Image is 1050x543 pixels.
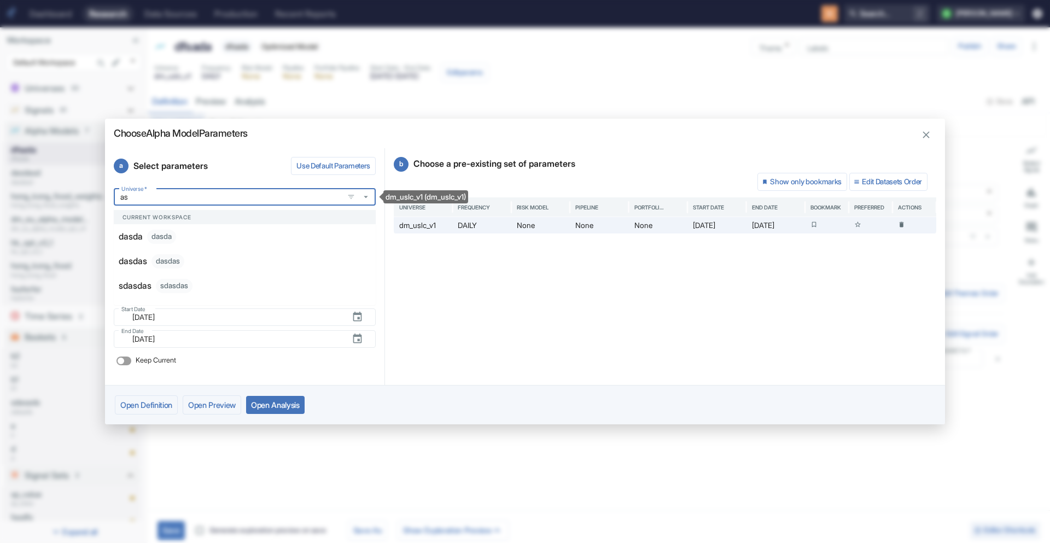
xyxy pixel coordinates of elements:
div: Actions [898,204,921,211]
button: Sort [491,200,505,214]
div: Bookmark [810,204,841,211]
button: Sort [599,200,613,214]
div: Start Date [693,204,724,211]
span: Keep Current [136,355,176,366]
button: Open Analysis [246,396,305,414]
button: Sort [426,200,440,214]
div: Pipeline [575,204,598,211]
button: Open Definition [115,395,178,414]
div: None [511,217,570,233]
div: None [570,217,628,233]
button: Sort [725,200,739,214]
p: Choose a pre-existing set of parameters [394,157,936,172]
span: b [394,157,409,172]
div: 2023-03-31 [746,217,805,233]
div: dm_uslc_v1 (dm_uslc_v1) [383,190,468,203]
div: DAILY [452,217,511,233]
label: Universe [121,185,147,193]
div: Portfolio Pipeline [634,204,667,211]
h2: Choose Alpha Model Parameters [105,119,945,139]
input: yyyy-mm-dd [126,311,343,324]
span: dm_uslc_v1 (dm_uslc_v1) [114,188,376,206]
button: Sort [549,200,563,214]
button: Sort [668,200,682,214]
label: Start Date [121,305,145,313]
div: Current workspace [114,210,376,224]
div: None [629,217,687,233]
button: Show only bookmarks [757,173,847,191]
button: Open Preview [183,395,241,414]
button: Edit Datasets Order [849,173,927,191]
input: yyyy-mm-dd [126,332,343,346]
div: Risk Model [517,204,549,211]
span: a [114,159,129,173]
div: Universe [399,204,425,211]
div: End Date [752,204,778,211]
p: Select parameters [114,157,291,176]
p: sdasdas [119,279,151,293]
button: Sort [778,200,792,214]
div: 2011-01-03 [687,217,746,233]
div: Frequency [458,204,490,211]
div: dm_uslc_v1 [394,217,452,233]
label: End Date [121,327,144,335]
div: Preferred [854,204,884,211]
p: dasda [119,230,143,243]
button: open filters [345,190,358,203]
p: dasdas [119,255,147,268]
button: Use Default Parameters [291,157,376,176]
